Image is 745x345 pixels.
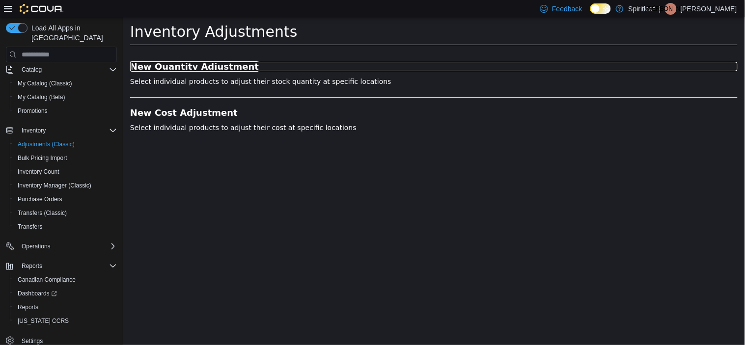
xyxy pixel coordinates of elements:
[10,287,121,300] a: Dashboards
[2,63,121,77] button: Catalog
[14,166,63,178] a: Inventory Count
[7,91,615,101] a: New Cost Adjustment
[18,240,55,252] button: Operations
[10,192,121,206] button: Purchase Orders
[18,260,46,272] button: Reports
[14,221,117,233] span: Transfers
[590,3,611,14] input: Dark Mode
[10,220,121,234] button: Transfers
[14,91,117,103] span: My Catalog (Beta)
[14,288,61,299] a: Dashboards
[14,138,79,150] a: Adjustments (Classic)
[10,104,121,118] button: Promotions
[7,106,615,116] p: Select individual products to adjust their cost at specific locations
[14,105,52,117] a: Promotions
[18,223,42,231] span: Transfers
[14,166,117,178] span: Inventory Count
[14,207,71,219] a: Transfers (Classic)
[18,290,57,297] span: Dashboards
[18,260,117,272] span: Reports
[22,262,42,270] span: Reports
[18,154,67,162] span: Bulk Pricing Import
[14,138,117,150] span: Adjustments (Classic)
[18,107,48,115] span: Promotions
[10,273,121,287] button: Canadian Compliance
[18,125,117,136] span: Inventory
[14,288,117,299] span: Dashboards
[10,90,121,104] button: My Catalog (Beta)
[14,301,42,313] a: Reports
[10,179,121,192] button: Inventory Manager (Classic)
[14,78,76,89] a: My Catalog (Classic)
[10,300,121,314] button: Reports
[18,64,117,76] span: Catalog
[552,4,582,14] span: Feedback
[10,165,121,179] button: Inventory Count
[14,152,71,164] a: Bulk Pricing Import
[18,125,50,136] button: Inventory
[14,180,95,191] a: Inventory Manager (Classic)
[18,64,46,76] button: Catalog
[18,195,62,203] span: Purchase Orders
[647,3,695,15] span: [PERSON_NAME]
[18,317,69,325] span: [US_STATE] CCRS
[14,193,117,205] span: Purchase Orders
[22,127,46,134] span: Inventory
[14,221,46,233] a: Transfers
[10,151,121,165] button: Bulk Pricing Import
[14,274,80,286] a: Canadian Compliance
[18,276,76,284] span: Canadian Compliance
[665,3,677,15] div: Jordan A
[14,301,117,313] span: Reports
[629,3,655,15] p: Spiritleaf
[18,80,72,87] span: My Catalog (Classic)
[681,3,737,15] p: [PERSON_NAME]
[14,274,117,286] span: Canadian Compliance
[22,337,43,345] span: Settings
[18,240,117,252] span: Operations
[18,93,65,101] span: My Catalog (Beta)
[20,4,63,14] img: Cova
[18,303,38,311] span: Reports
[22,242,51,250] span: Operations
[14,315,73,327] a: [US_STATE] CCRS
[18,168,59,176] span: Inventory Count
[14,207,117,219] span: Transfers (Classic)
[2,124,121,137] button: Inventory
[7,45,615,54] a: New Quantity Adjustment
[14,315,117,327] span: Washington CCRS
[10,206,121,220] button: Transfers (Classic)
[22,66,42,74] span: Catalog
[14,193,66,205] a: Purchase Orders
[10,314,121,328] button: [US_STATE] CCRS
[14,180,117,191] span: Inventory Manager (Classic)
[18,140,75,148] span: Adjustments (Classic)
[14,78,117,89] span: My Catalog (Classic)
[7,6,175,23] span: Inventory Adjustments
[2,239,121,253] button: Operations
[10,77,121,90] button: My Catalog (Classic)
[2,259,121,273] button: Reports
[10,137,121,151] button: Adjustments (Classic)
[7,59,615,70] p: Select individual products to adjust their stock quantity at specific locations
[14,91,69,103] a: My Catalog (Beta)
[18,209,67,217] span: Transfers (Classic)
[18,182,91,189] span: Inventory Manager (Classic)
[28,23,117,43] span: Load All Apps in [GEOGRAPHIC_DATA]
[14,152,117,164] span: Bulk Pricing Import
[14,105,117,117] span: Promotions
